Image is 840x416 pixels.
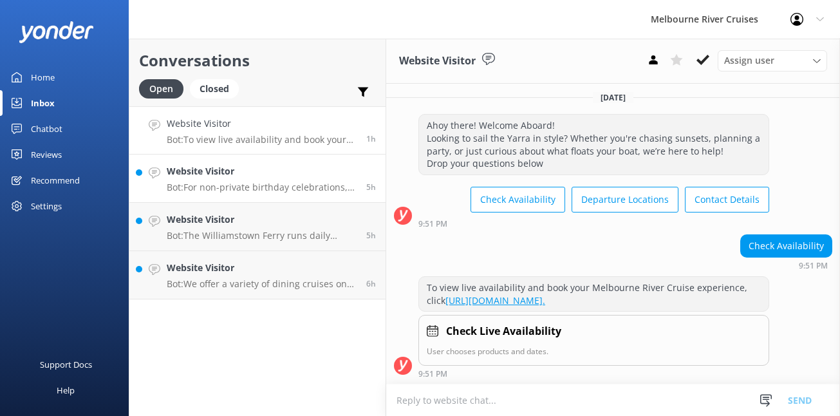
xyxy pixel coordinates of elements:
a: Website VisitorBot:We offer a variety of dining cruises on the Yarra River, combining great food ... [129,251,386,299]
span: [DATE] [593,92,633,103]
span: 09:51pm 18-Aug-2025 (UTC +10:00) Australia/Sydney [366,133,376,144]
a: Open [139,81,190,95]
div: Chatbot [31,116,62,142]
div: Assign User [718,50,827,71]
h4: Website Visitor [167,261,357,275]
p: Bot: The Williamstown Ferry runs daily during summer and school holidays, but in winter, it opera... [167,230,357,241]
div: 09:51pm 18-Aug-2025 (UTC +10:00) Australia/Sydney [740,261,832,270]
div: Inbox [31,90,55,116]
h4: Website Visitor [167,164,357,178]
h4: Website Visitor [167,117,357,131]
div: Home [31,64,55,90]
p: User chooses products and dates. [427,345,761,357]
h2: Conversations [139,48,376,73]
span: Assign user [724,53,774,68]
p: Bot: For non-private birthday celebrations, you can book a dining cruise and enjoy the experience... [167,182,357,193]
button: Departure Locations [572,187,678,213]
h4: Check Live Availability [446,323,561,340]
div: 09:51pm 18-Aug-2025 (UTC +10:00) Australia/Sydney [418,219,769,228]
strong: 9:51 PM [799,262,828,270]
a: Website VisitorBot:For non-private birthday celebrations, you can book a dining cruise and enjoy ... [129,155,386,203]
div: 09:51pm 18-Aug-2025 (UTC +10:00) Australia/Sydney [418,369,769,378]
strong: 9:51 PM [418,370,447,378]
div: To view live availability and book your Melbourne River Cruise experience, click [419,277,769,311]
a: Website VisitorBot:To view live availability and book your Melbourne River Cruise experience, cli... [129,106,386,155]
div: Help [57,377,75,403]
span: 05:04pm 18-Aug-2025 (UTC +10:00) Australia/Sydney [366,278,376,289]
span: 06:22pm 18-Aug-2025 (UTC +10:00) Australia/Sydney [366,182,376,193]
div: Open [139,79,183,99]
p: Bot: To view live availability and book your Melbourne River Cruise experience, click [URL][DOMAI... [167,134,357,146]
div: Ahoy there! Welcome Aboard! Looking to sail the Yarra in style? Whether you're chasing sunsets, p... [419,115,769,174]
a: Closed [190,81,245,95]
h4: Website Visitor [167,213,357,227]
p: Bot: We offer a variety of dining cruises on the Yarra River, combining great food with beautiful... [167,278,357,290]
div: Settings [31,193,62,219]
span: 05:44pm 18-Aug-2025 (UTC +10:00) Australia/Sydney [366,230,376,241]
strong: 9:51 PM [418,220,447,228]
button: Contact Details [685,187,769,213]
h3: Website Visitor [399,53,476,70]
a: [URL][DOMAIN_NAME]. [445,294,545,307]
a: Website VisitorBot:The Williamstown Ferry runs daily during summer and school holidays, but in wi... [129,203,386,251]
img: yonder-white-logo.png [19,21,93,43]
div: Reviews [31,142,62,167]
div: Closed [190,79,239,99]
button: Check Availability [471,187,565,213]
div: Recommend [31,167,80,193]
div: Support Docs [40,352,92,377]
div: Check Availability [741,235,832,257]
